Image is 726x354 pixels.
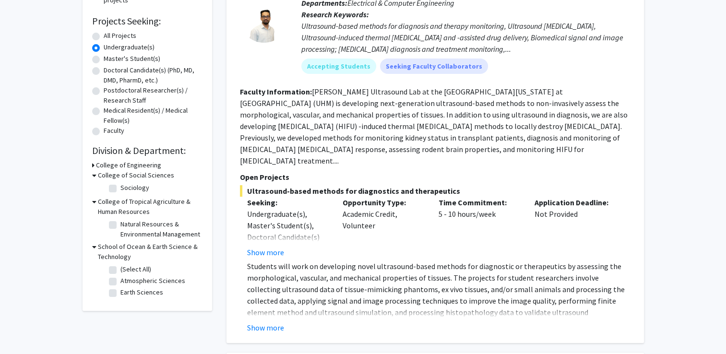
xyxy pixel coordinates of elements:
[527,197,623,258] div: Not Provided
[431,197,527,258] div: 5 - 10 hours/week
[98,170,174,180] h3: College of Social Sciences
[104,106,202,126] label: Medical Resident(s) / Medical Fellow(s)
[247,247,284,258] button: Show more
[335,197,431,258] div: Academic Credit, Volunteer
[92,15,202,27] h2: Projects Seeking:
[7,311,41,347] iframe: Chat
[120,276,185,286] label: Atmospheric Sciences
[104,85,202,106] label: Postdoctoral Researcher(s) / Research Staff
[240,171,631,183] p: Open Projects
[120,264,151,274] label: (Select All)
[535,197,616,208] p: Application Deadline:
[247,322,284,333] button: Show more
[120,287,163,297] label: Earth Sciences
[439,197,520,208] p: Time Commitment:
[120,183,149,193] label: Sociology
[104,54,160,64] label: Master's Student(s)
[98,197,202,217] h3: College of Tropical Agriculture & Human Resources
[247,260,631,330] p: Students will work on developing novel ultrasound-based methods for diagnostic or therapeutics by...
[240,185,631,197] span: Ultrasound-based methods for diagnostics and therapeutics
[380,59,488,74] mat-chip: Seeking Faculty Collaborators
[301,10,369,19] b: Research Keywords:
[343,197,424,208] p: Opportunity Type:
[247,208,329,289] div: Undergraduate(s), Master's Student(s), Doctoral Candidate(s) (PhD, MD, DMD, PharmD, etc.), Medica...
[240,87,312,96] b: Faculty Information:
[92,145,202,156] h2: Division & Department:
[301,20,631,55] div: Ultrasound-based methods for diagnosis and therapy monitoring, Ultrasound [MEDICAL_DATA], Ultraso...
[301,59,376,74] mat-chip: Accepting Students
[104,42,155,52] label: Undergraduate(s)
[247,197,329,208] p: Seeking:
[104,65,202,85] label: Doctoral Candidate(s) (PhD, MD, DMD, PharmD, etc.)
[120,219,200,239] label: Natural Resources & Environmental Management
[96,160,161,170] h3: College of Engineering
[98,242,202,262] h3: School of Ocean & Earth Science & Technology
[240,87,628,165] fg-read-more: [PERSON_NAME] Ultrasound Lab at the [GEOGRAPHIC_DATA][US_STATE] at [GEOGRAPHIC_DATA] (UHM) is dev...
[104,31,136,41] label: All Projects
[104,126,124,136] label: Faculty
